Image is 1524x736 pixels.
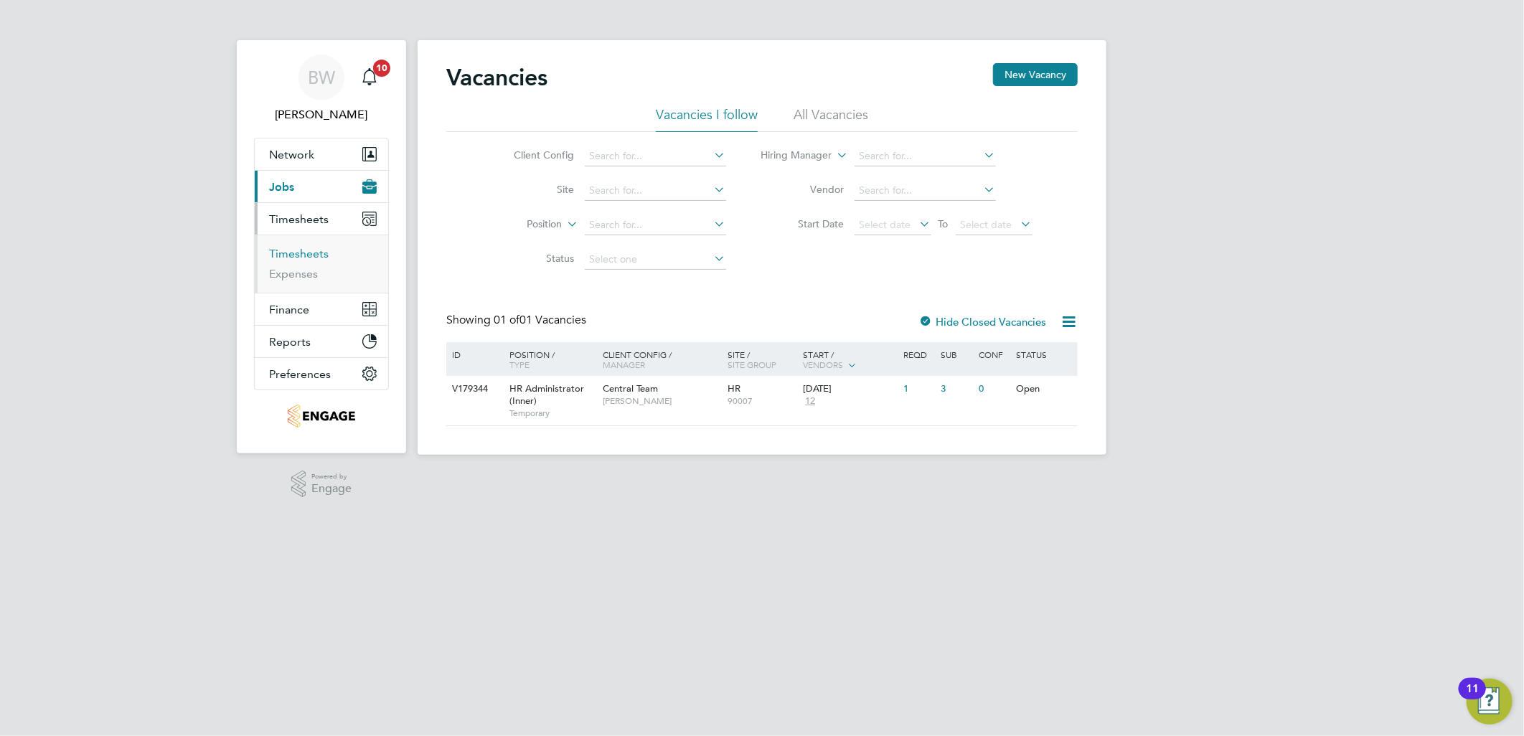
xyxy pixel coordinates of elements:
label: Hide Closed Vacancies [918,315,1046,329]
button: Open Resource Center, 11 new notifications [1467,679,1513,725]
button: Network [255,138,388,170]
input: Search for... [585,215,726,235]
div: Conf [975,342,1012,367]
span: Powered by [311,471,352,483]
span: Preferences [269,367,331,381]
span: HR Administrator (Inner) [509,382,584,407]
input: Search for... [585,181,726,201]
span: Jobs [269,180,294,194]
div: Showing [446,313,589,328]
button: Timesheets [255,203,388,235]
span: 90007 [728,395,796,407]
label: Status [492,252,575,265]
li: All Vacancies [794,106,868,132]
div: Status [1013,342,1076,367]
a: Go to home page [254,405,389,428]
span: Vendors [803,359,843,370]
button: New Vacancy [993,63,1078,86]
input: Search for... [855,146,996,166]
span: 12 [803,395,817,407]
div: 11 [1466,689,1479,707]
span: Select date [961,218,1012,231]
div: Timesheets [255,235,388,293]
span: Temporary [509,407,596,419]
nav: Main navigation [237,40,406,453]
div: Sub [938,342,975,367]
label: Site [492,183,575,196]
span: BW [308,68,335,87]
span: 01 Vacancies [494,313,586,327]
button: Preferences [255,358,388,390]
li: Vacancies I follow [656,106,758,132]
div: V179344 [448,376,499,402]
span: Timesheets [269,212,329,226]
button: Jobs [255,171,388,202]
input: Search for... [855,181,996,201]
div: 3 [938,376,975,402]
span: Site Group [728,359,777,370]
span: Type [509,359,530,370]
div: [DATE] [803,383,896,395]
div: Position / [499,342,599,377]
span: Manager [603,359,645,370]
div: Client Config / [599,342,725,377]
span: Reports [269,335,311,349]
label: Vendor [762,183,845,196]
div: 0 [975,376,1012,402]
button: Reports [255,326,388,357]
a: BW[PERSON_NAME] [254,55,389,123]
span: Barrie Wreford [254,106,389,123]
input: Search for... [585,146,726,166]
label: Hiring Manager [750,148,832,163]
span: 01 of [494,313,519,327]
div: 1 [900,376,937,402]
label: Start Date [762,217,845,230]
input: Select one [585,250,726,270]
img: portfoliopayroll-logo-retina.png [288,405,354,428]
a: Expenses [269,267,318,280]
div: Site / [725,342,800,377]
div: Reqd [900,342,937,367]
span: [PERSON_NAME] [603,395,721,407]
span: HR [728,382,741,395]
span: Engage [311,483,352,495]
span: 10 [373,60,390,77]
a: Timesheets [269,247,329,260]
span: Finance [269,303,309,316]
label: Client Config [492,148,575,161]
span: To [934,214,953,233]
span: Central Team [603,382,658,395]
div: Open [1013,376,1076,402]
label: Position [480,217,563,232]
h2: Vacancies [446,63,547,92]
a: 10 [355,55,384,100]
span: Select date [860,218,911,231]
div: ID [448,342,499,367]
span: Network [269,148,314,161]
div: Start / [799,342,900,378]
button: Finance [255,293,388,325]
a: Powered byEngage [291,471,352,498]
